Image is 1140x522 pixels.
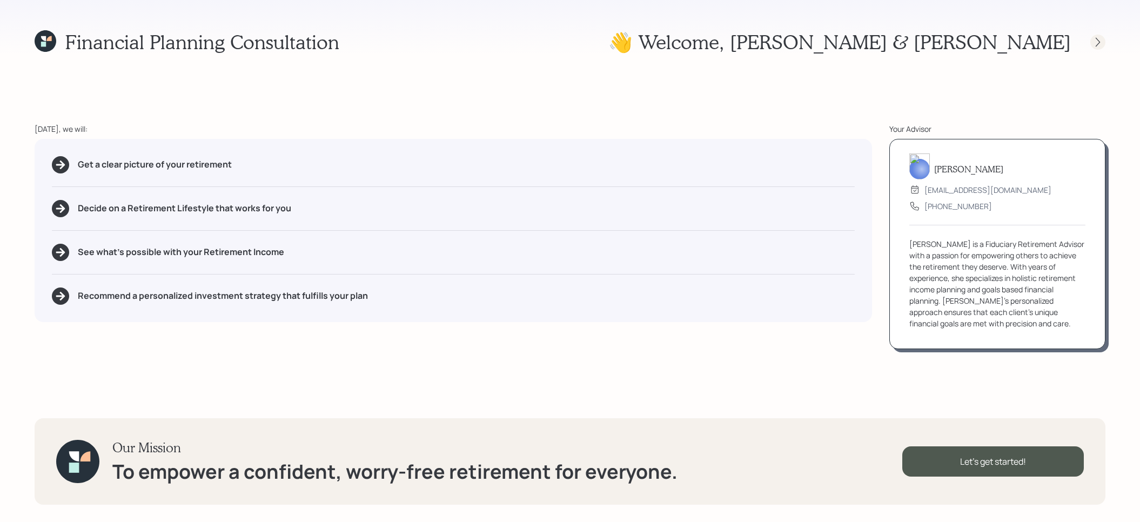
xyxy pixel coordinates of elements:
[924,184,1051,196] div: [EMAIL_ADDRESS][DOMAIN_NAME]
[112,440,678,456] h3: Our Mission
[65,30,339,53] h1: Financial Planning Consultation
[608,30,1071,53] h1: 👋 Welcome , [PERSON_NAME] & [PERSON_NAME]
[889,123,1105,135] div: Your Advisor
[909,153,930,179] img: treva-nostdahl-headshot.png
[78,203,291,213] h5: Decide on a Retirement Lifestyle that works for you
[78,291,368,301] h5: Recommend a personalized investment strategy that fulfills your plan
[909,238,1085,329] div: [PERSON_NAME] is a Fiduciary Retirement Advisor with a passion for empowering others to achieve t...
[78,247,284,257] h5: See what's possible with your Retirement Income
[902,446,1084,477] div: Let's get started!
[924,200,992,212] div: [PHONE_NUMBER]
[78,159,232,170] h5: Get a clear picture of your retirement
[112,460,678,483] h1: To empower a confident, worry-free retirement for everyone.
[934,164,1003,174] h5: [PERSON_NAME]
[35,123,872,135] div: [DATE], we will:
